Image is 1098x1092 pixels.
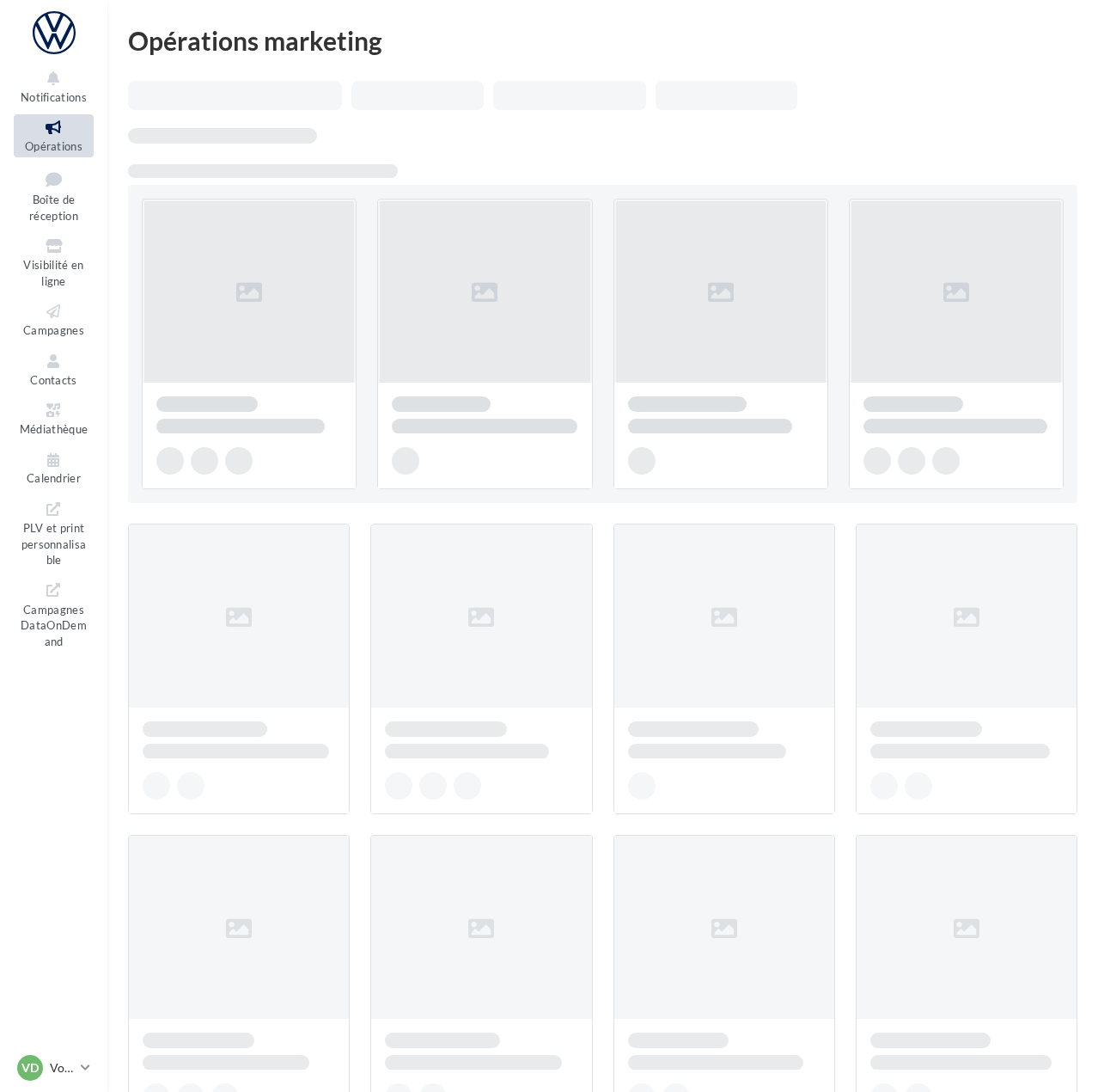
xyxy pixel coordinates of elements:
p: Volkswagen [PERSON_NAME] [50,1059,74,1077]
span: Contacts [30,373,77,387]
span: Visibilité en ligne [23,258,83,288]
span: Boîte de réception [29,193,78,223]
span: Notifications [21,90,87,104]
span: Opérations [25,139,82,153]
a: Calendrier [14,447,94,489]
a: Campagnes DataOnDemand [14,577,94,652]
a: Médiathèque [14,397,94,439]
span: Campagnes DataOnDemand [21,599,87,648]
a: Boîte de réception [14,164,94,227]
a: Contacts [14,348,94,390]
span: VD [21,1059,39,1077]
a: Campagnes [14,298,94,340]
span: Campagnes [23,323,84,337]
span: PLV et print personnalisable [21,518,87,567]
span: Calendrier [27,472,81,486]
a: Opérations [14,114,94,156]
span: Médiathèque [20,422,88,436]
a: PLV et print personnalisable [14,496,94,571]
div: Opérations marketing [128,28,1077,53]
a: Visibilité en ligne [14,233,94,291]
a: VD Volkswagen [PERSON_NAME] [14,1052,94,1084]
button: Notifications [14,65,94,107]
